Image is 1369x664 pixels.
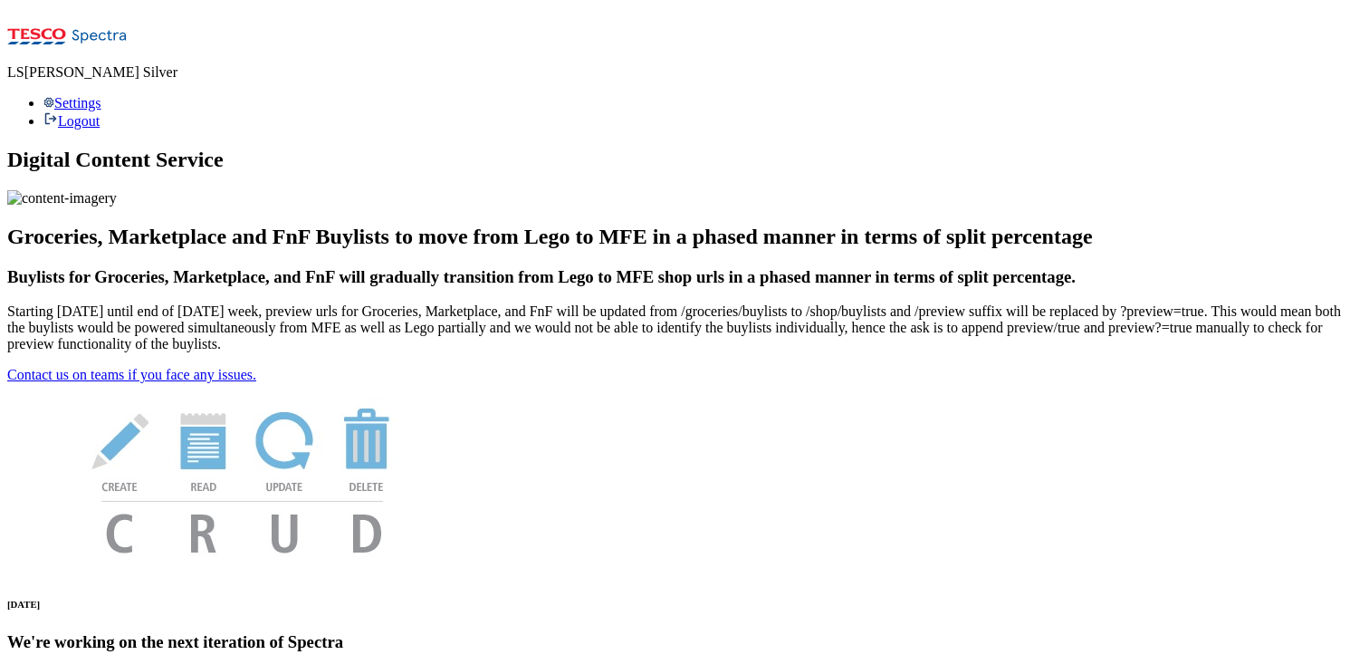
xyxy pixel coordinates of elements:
[7,383,478,573] img: News Image
[24,64,177,80] span: [PERSON_NAME] Silver
[7,303,1362,352] p: Starting [DATE] until end of [DATE] week, preview urls for Groceries, Marketplace, and FnF will b...
[43,113,100,129] a: Logout
[7,190,117,207] img: content-imagery
[7,267,1362,287] h3: Buylists for Groceries, Marketplace, and FnF will gradually transition from Lego to MFE shop urls...
[7,225,1362,249] h2: Groceries, Marketplace and FnF Buylists to move from Lego to MFE in a phased manner in terms of s...
[7,148,1362,172] h1: Digital Content Service
[43,95,101,111] a: Settings
[7,64,24,80] span: LS
[7,367,256,382] a: Contact us on teams if you face any issues.
[7,599,1362,610] h6: [DATE]
[7,632,1362,652] h3: We're working on the next iteration of Spectra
